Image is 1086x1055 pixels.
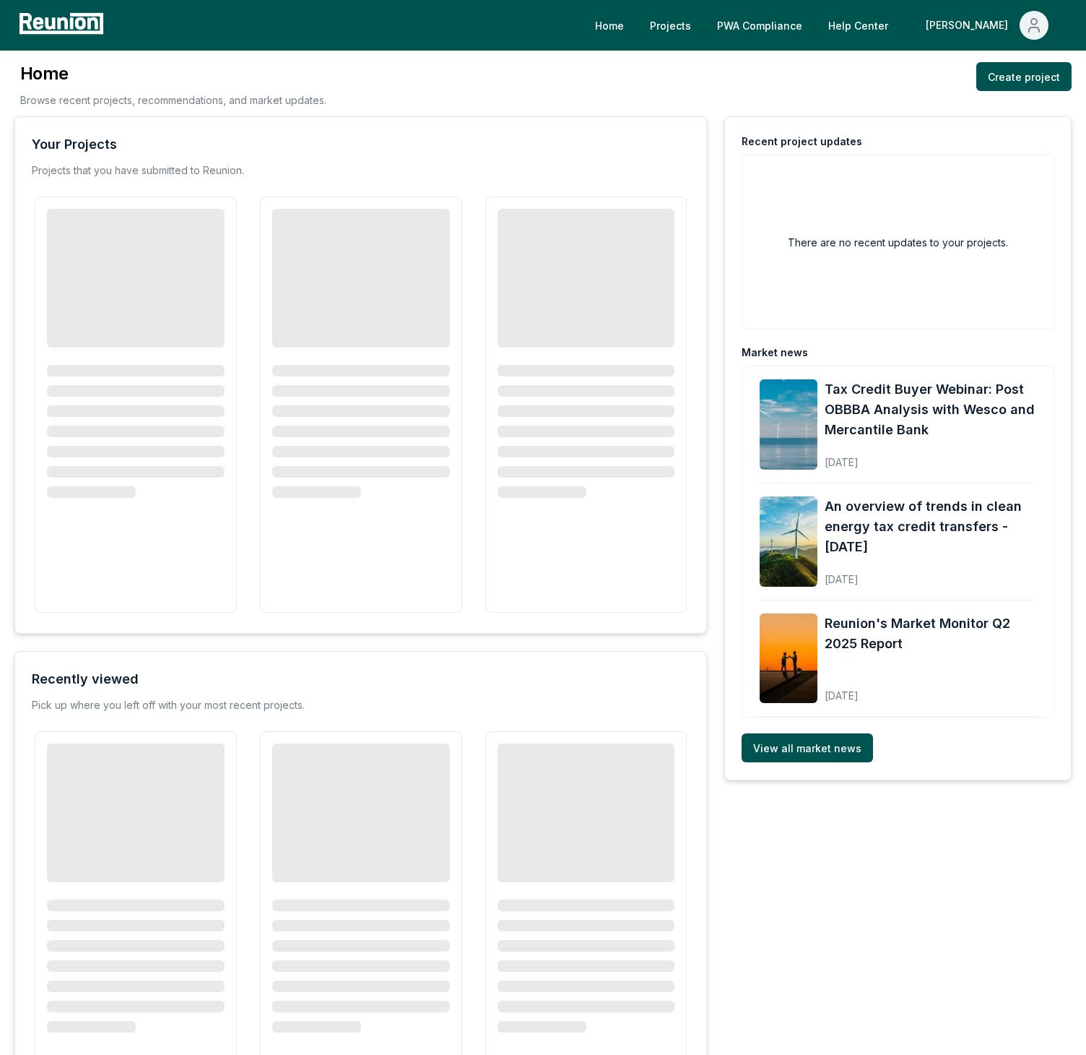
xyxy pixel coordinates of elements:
[638,11,703,40] a: Projects
[825,379,1036,440] a: Tax Credit Buyer Webinar: Post OBBBA Analysis with Wesco and Mercantile Bank
[825,678,1036,703] div: [DATE]
[20,62,326,85] h3: Home
[825,496,1036,557] a: An overview of trends in clean energy tax credit transfers - [DATE]
[742,733,873,762] a: View all market news
[926,11,1014,40] div: [PERSON_NAME]
[760,613,817,704] img: Reunion's Market Monitor Q2 2025 Report
[825,613,1036,654] a: Reunion's Market Monitor Q2 2025 Report
[705,11,814,40] a: PWA Compliance
[788,235,1008,250] h2: There are no recent updates to your projects.
[742,345,808,360] div: Market news
[760,379,817,470] img: Tax Credit Buyer Webinar: Post OBBBA Analysis with Wesco and Mercantile Bank
[32,163,244,178] p: Projects that you have submitted to Reunion.
[32,134,117,155] div: Your Projects
[583,11,1072,40] nav: Main
[760,496,817,587] img: An overview of trends in clean energy tax credit transfers - August 2025
[817,11,900,40] a: Help Center
[914,11,1060,40] button: [PERSON_NAME]
[32,669,139,689] div: Recently viewed
[20,92,326,108] p: Browse recent projects, recommendations, and market updates.
[583,11,635,40] a: Home
[825,561,1036,587] div: [DATE]
[742,134,862,149] div: Recent project updates
[32,698,305,712] div: Pick up where you left off with your most recent projects.
[825,444,1036,470] div: [DATE]
[976,62,1072,91] a: Create project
